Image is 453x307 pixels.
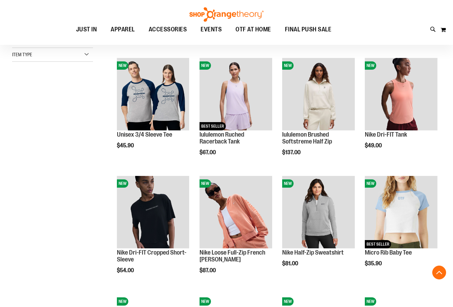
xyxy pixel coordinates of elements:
[361,55,441,166] div: product
[200,267,217,274] span: $87.00
[282,179,294,188] span: NEW
[200,58,272,130] img: lululemon Ruched Racerback Tank
[432,266,446,279] button: Back To Top
[117,61,128,70] span: NEW
[149,22,187,37] span: ACCESSORIES
[235,22,271,37] span: OTF AT HOME
[282,58,355,130] img: lululemon Brushed Softstreme Half Zip
[117,267,135,274] span: $54.00
[365,249,412,256] a: Micro Rib Baby Tee
[279,55,358,173] div: product
[69,22,104,38] a: JUST IN
[200,176,272,249] a: Nike Loose Full-Zip French Terry HoodieNEW
[279,172,358,284] div: product
[113,172,193,291] div: product
[194,22,229,38] a: EVENTS
[361,172,441,284] div: product
[282,58,355,131] a: lululemon Brushed Softstreme Half ZipNEW
[282,176,355,249] a: Nike Half-Zip SweatshirtNEW
[12,52,32,57] span: Item Type
[200,122,226,130] span: BEST SELLER
[76,22,97,37] span: JUST IN
[188,7,265,22] img: Shop Orangetheory
[200,149,217,156] span: $67.00
[117,58,189,130] img: Unisex 3/4 Sleeve Tee
[200,297,211,306] span: NEW
[282,249,344,256] a: Nike Half-Zip Sweatshirt
[282,149,302,156] span: $137.00
[278,22,339,38] a: FINAL PUSH SALE
[365,58,437,130] img: Nike Dri-FIT Tank
[117,142,135,149] span: $45.90
[365,58,437,131] a: Nike Dri-FIT TankNEW
[117,297,128,306] span: NEW
[282,131,332,145] a: lululemon Brushed Softstreme Half Zip
[365,260,383,267] span: $35.90
[365,240,391,248] span: BEST SELLER
[111,22,135,37] span: APPAREL
[200,179,211,188] span: NEW
[229,22,278,38] a: OTF AT HOME
[104,22,142,37] a: APPAREL
[200,249,265,263] a: Nike Loose Full-Zip French [PERSON_NAME]
[117,58,189,131] a: Unisex 3/4 Sleeve TeeNEW
[196,55,276,173] div: product
[200,176,272,248] img: Nike Loose Full-Zip French Terry Hoodie
[117,176,189,249] a: Nike Dri-FIT Cropped Short-SleeveNEW
[200,61,211,70] span: NEW
[285,22,332,37] span: FINAL PUSH SALE
[113,55,193,166] div: product
[365,179,376,188] span: NEW
[282,176,355,248] img: Nike Half-Zip Sweatshirt
[365,131,407,138] a: Nike Dri-FIT Tank
[365,142,383,149] span: $49.00
[365,297,376,306] span: NEW
[117,179,128,188] span: NEW
[365,61,376,70] span: NEW
[282,297,294,306] span: NEW
[142,22,194,38] a: ACCESSORIES
[201,22,222,37] span: EVENTS
[282,260,299,267] span: $81.00
[117,131,172,138] a: Unisex 3/4 Sleeve Tee
[117,249,186,263] a: Nike Dri-FIT Cropped Short-Sleeve
[365,176,437,248] img: Micro Rib Baby Tee
[200,58,272,131] a: lululemon Ruched Racerback TankNEWBEST SELLER
[196,172,276,291] div: product
[117,176,189,248] img: Nike Dri-FIT Cropped Short-Sleeve
[365,176,437,249] a: Micro Rib Baby TeeNEWBEST SELLER
[282,61,294,70] span: NEW
[200,131,244,145] a: lululemon Ruched Racerback Tank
